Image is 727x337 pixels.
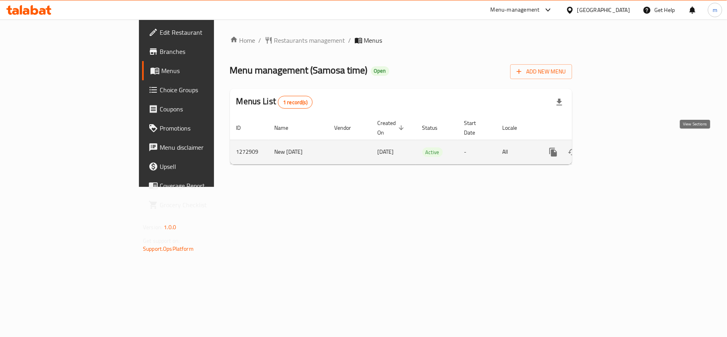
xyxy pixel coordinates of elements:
table: enhanced table [230,116,627,165]
div: Export file [550,93,569,112]
a: Promotions [142,119,260,138]
span: Grocery Checklist [160,200,254,210]
a: Coupons [142,99,260,119]
a: Menu disclaimer [142,138,260,157]
span: Menu disclaimer [160,143,254,152]
div: [GEOGRAPHIC_DATA] [577,6,630,14]
a: Branches [142,42,260,61]
a: Grocery Checklist [142,195,260,214]
span: ID [236,123,252,133]
nav: breadcrumb [230,36,572,45]
span: Locale [503,123,528,133]
span: Upsell [160,162,254,171]
a: Restaurants management [265,36,345,45]
span: 1 record(s) [278,99,312,106]
span: Get support on: [143,236,180,246]
span: Promotions [160,123,254,133]
span: Created On [378,118,406,137]
span: Coverage Report [160,181,254,190]
a: Support.OpsPlatform [143,244,194,254]
button: Change Status [563,143,582,162]
span: Start Date [464,118,487,137]
span: Open [371,67,389,74]
span: Add New Menu [517,67,566,77]
span: Menu management ( Samosa time ) [230,61,368,79]
td: All [496,140,537,164]
span: Menus [161,66,254,75]
th: Actions [537,116,627,140]
button: Add New Menu [510,64,572,79]
div: Menu-management [491,5,540,15]
span: Restaurants management [274,36,345,45]
td: - [458,140,496,164]
span: Edit Restaurant [160,28,254,37]
a: Coverage Report [142,176,260,195]
span: Name [275,123,299,133]
a: Edit Restaurant [142,23,260,42]
h2: Menus List [236,95,313,109]
a: Upsell [142,157,260,176]
div: Total records count [278,96,313,109]
div: Open [371,66,389,76]
span: [DATE] [378,147,394,157]
div: Active [422,147,443,157]
span: Version: [143,222,162,232]
span: m [713,6,717,14]
li: / [349,36,351,45]
a: Menus [142,61,260,80]
span: 1.0.0 [164,222,176,232]
span: Active [422,148,443,157]
span: Choice Groups [160,85,254,95]
a: Choice Groups [142,80,260,99]
button: more [544,143,563,162]
span: Status [422,123,448,133]
span: Menus [364,36,382,45]
td: New [DATE] [268,140,328,164]
span: Coupons [160,104,254,114]
span: Branches [160,47,254,56]
span: Vendor [335,123,362,133]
